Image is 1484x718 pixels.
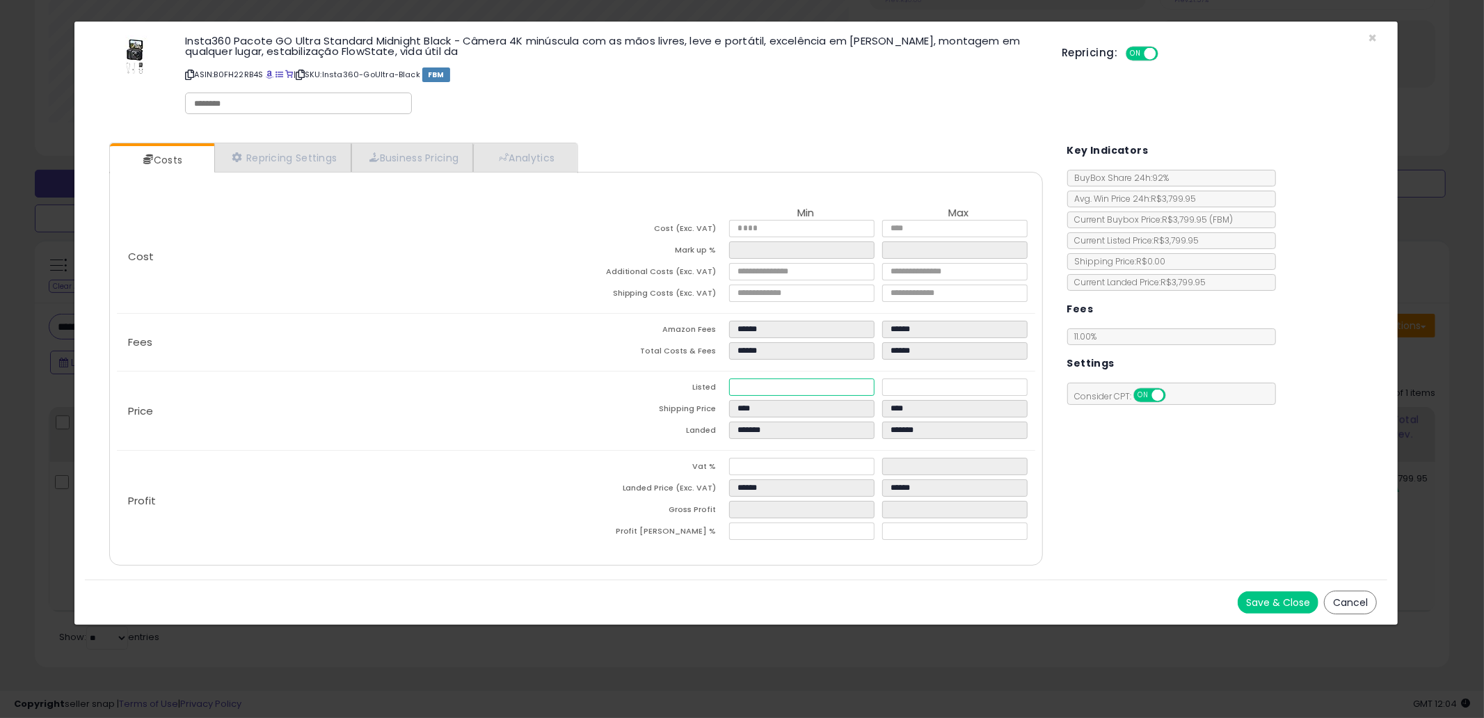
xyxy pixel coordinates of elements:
[576,285,729,306] td: Shipping Costs (Exc. VAT)
[276,69,283,80] a: All offer listings
[1324,591,1377,614] button: Cancel
[576,263,729,285] td: Additional Costs (Exc. VAT)
[1238,591,1318,614] button: Save & Close
[576,400,729,422] td: Shipping Price
[1368,28,1377,48] span: ×
[576,378,729,400] td: Listed
[422,67,450,82] span: FBM
[1156,48,1179,60] span: OFF
[576,422,729,443] td: Landed
[1068,390,1184,402] span: Consider CPT:
[117,406,576,417] p: Price
[1127,48,1144,60] span: ON
[576,522,729,544] td: Profit [PERSON_NAME] %
[185,63,1041,86] p: ASIN: B0FH22RB4S | SKU: Insta360-GoUltra-Black
[285,69,293,80] a: Your listing only
[351,143,473,172] a: Business Pricing
[1067,355,1115,372] h5: Settings
[576,321,729,342] td: Amazon Fees
[117,337,576,348] p: Fees
[1075,330,1097,342] span: 11.00 %
[1163,214,1234,225] span: R$3,799.95
[1068,255,1166,267] span: Shipping Price: R$0.00
[576,220,729,241] td: Cost (Exc. VAT)
[576,458,729,479] td: Vat %
[473,143,576,172] a: Analytics
[1068,234,1199,246] span: Current Listed Price: R$3,799.95
[117,495,576,506] p: Profit
[576,342,729,364] td: Total Costs & Fees
[1163,390,1186,401] span: OFF
[882,207,1035,220] th: Max
[1062,47,1117,58] h5: Repricing:
[110,146,213,174] a: Costs
[1068,172,1170,184] span: BuyBox Share 24h: 92%
[576,479,729,501] td: Landed Price (Exc. VAT)
[1135,390,1152,401] span: ON
[1068,276,1206,288] span: Current Landed Price: R$3,799.95
[1067,142,1149,159] h5: Key Indicators
[576,501,729,522] td: Gross Profit
[185,35,1041,56] h3: Insta360 Pacote GO Ultra Standard Midnight Black - Câmera 4K minúscula com as mãos livres, leve e...
[114,35,156,77] img: 31+RFI5gFRL._SL60_.jpg
[1067,301,1094,318] h5: Fees
[576,241,729,263] td: Mark up %
[117,251,576,262] p: Cost
[1068,214,1234,225] span: Current Buybox Price:
[266,69,273,80] a: BuyBox page
[214,143,352,172] a: Repricing Settings
[1068,193,1197,205] span: Avg. Win Price 24h: R$3,799.95
[1210,214,1234,225] span: ( FBM )
[729,207,882,220] th: Min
